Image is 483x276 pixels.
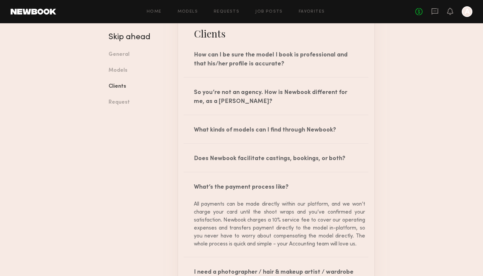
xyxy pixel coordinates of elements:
[187,200,365,248] div: All payments can be made directly within our platform, and we won’t charge your card until the sh...
[109,79,168,95] a: Clients
[214,10,239,14] a: Requests
[178,10,198,14] a: Models
[178,40,374,77] div: How can I be sure the model I book is professional and that his/her profile is accurate?
[255,10,283,14] a: Job Posts
[178,172,374,200] div: What’s the payment process like?
[299,10,325,14] a: Favorites
[109,63,168,79] a: Models
[462,6,472,17] a: A
[178,144,374,172] div: Does Newbook facilitate castings, bookings, or both?
[178,78,374,115] div: So you’re not an agency. How is Newbook different for me, as a [PERSON_NAME]?
[109,95,168,111] a: Request
[109,47,168,63] a: General
[178,27,374,40] h4: Clients
[147,10,162,14] a: Home
[109,33,168,41] h4: Skip ahead
[178,115,374,143] div: What kinds of models can I find through Newbook?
